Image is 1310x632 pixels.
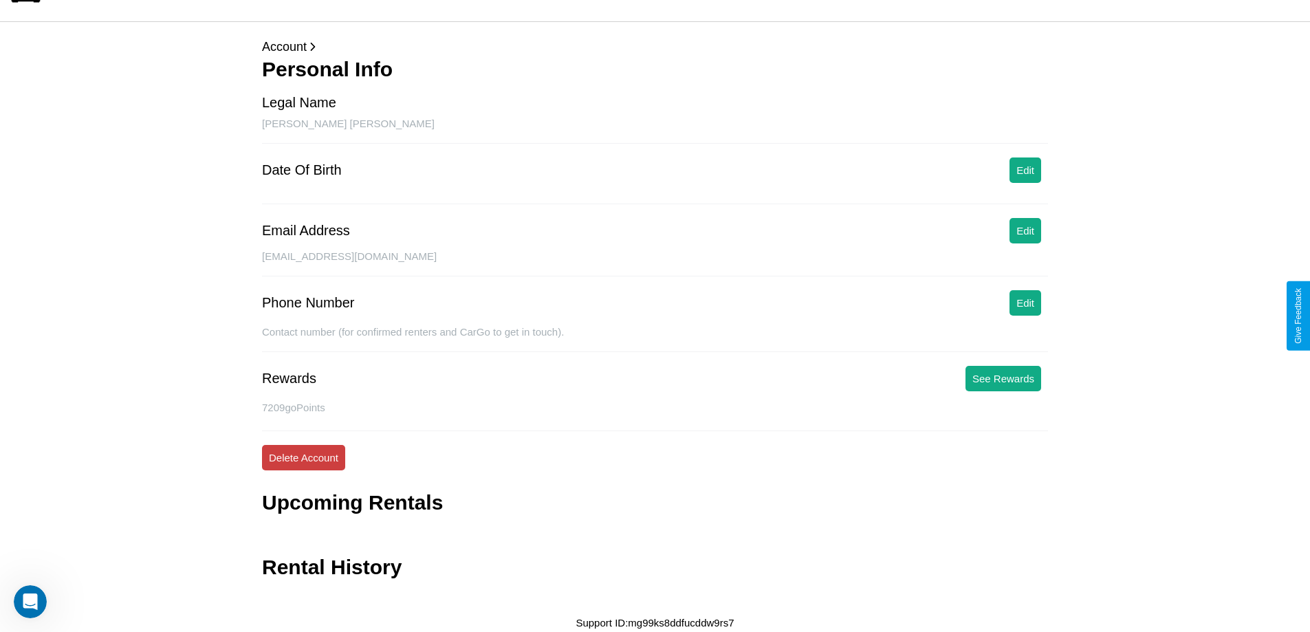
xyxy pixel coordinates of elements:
[262,326,1048,352] div: Contact number (for confirmed renters and CarGo to get in touch).
[1293,288,1303,344] div: Give Feedback
[262,371,316,386] div: Rewards
[262,58,1048,81] h3: Personal Info
[262,556,402,579] h3: Rental History
[262,445,345,470] button: Delete Account
[262,398,1048,417] p: 7209 goPoints
[1009,290,1041,316] button: Edit
[1009,157,1041,183] button: Edit
[1009,218,1041,243] button: Edit
[262,118,1048,144] div: [PERSON_NAME] [PERSON_NAME]
[262,162,342,178] div: Date Of Birth
[262,250,1048,276] div: [EMAIL_ADDRESS][DOMAIN_NAME]
[262,223,350,239] div: Email Address
[262,95,336,111] div: Legal Name
[262,295,355,311] div: Phone Number
[262,36,1048,58] p: Account
[14,585,47,618] iframe: Intercom live chat
[576,613,734,632] p: Support ID: mg99ks8ddfucddw9rs7
[262,491,443,514] h3: Upcoming Rentals
[965,366,1041,391] button: See Rewards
